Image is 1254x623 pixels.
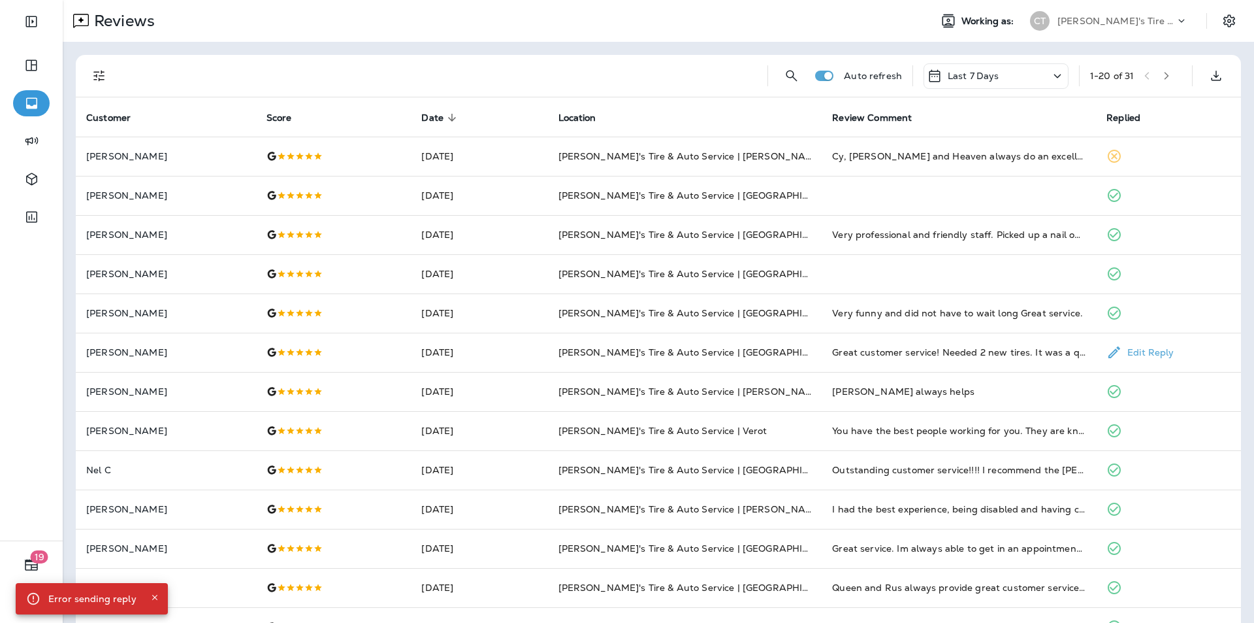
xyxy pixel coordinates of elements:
span: 19 [31,550,48,564]
span: [PERSON_NAME]'s Tire & Auto Service | [PERSON_NAME][GEOGRAPHIC_DATA] [558,150,925,162]
p: [PERSON_NAME] [86,190,246,201]
span: Working as: [961,16,1017,27]
button: Close [147,590,163,605]
td: [DATE] [411,529,547,568]
div: 1 - 20 of 31 [1090,71,1134,81]
td: [DATE] [411,568,547,607]
div: Great customer service! Needed 2 new tires. It was a quick and easy process. [832,346,1085,359]
span: [PERSON_NAME]'s Tire & Auto Service | [GEOGRAPHIC_DATA] [558,307,844,319]
span: [PERSON_NAME]'s Tire & Auto Service | Verot [558,425,767,437]
span: Replied [1106,112,1157,124]
span: Review Comment [832,112,929,124]
span: Location [558,112,596,124]
p: [PERSON_NAME] [86,582,246,593]
button: Filters [86,63,112,89]
span: Date [421,112,443,124]
p: [PERSON_NAME] [86,543,246,554]
td: [DATE] [411,176,547,215]
span: Replied [1106,112,1140,124]
p: Nel C [86,465,246,475]
p: [PERSON_NAME] [86,308,246,318]
p: [PERSON_NAME] [86,504,246,514]
span: Location [558,112,613,124]
span: [PERSON_NAME]'s Tire & Auto Service | [GEOGRAPHIC_DATA] [558,268,844,280]
div: Great service. Im always able to get in an appointment to get my oil changed or just pop in ti ge... [832,542,1085,555]
div: You have the best people working for you. They are knowledgable, polite, and best of all honest. ... [832,424,1085,437]
p: Last 7 Days [948,71,999,81]
span: [PERSON_NAME]'s Tire & Auto Service | [PERSON_NAME] [558,386,824,397]
p: [PERSON_NAME] [86,347,246,358]
p: [PERSON_NAME] [86,229,246,240]
span: Customer [86,112,148,124]
p: [PERSON_NAME]'s Tire & Auto [1057,16,1175,26]
span: [PERSON_NAME]'s Tire & Auto Service | [GEOGRAPHIC_DATA] [558,582,844,594]
td: [DATE] [411,215,547,254]
div: I had the best experience, being disabled and having car trouble. They made life much easier. Tre... [832,503,1085,516]
td: [DATE] [411,137,547,176]
span: [PERSON_NAME]'s Tire & Auto Service | [GEOGRAPHIC_DATA][PERSON_NAME] [558,229,925,241]
td: [DATE] [411,411,547,450]
span: Review Comment [832,112,912,124]
td: [DATE] [411,333,547,372]
span: [PERSON_NAME]'s Tire & Auto Service | [GEOGRAPHIC_DATA] [558,543,844,554]
span: Date [421,112,460,124]
p: [PERSON_NAME] [86,386,246,397]
td: [DATE] [411,294,547,333]
span: Score [266,112,309,124]
div: Queen and Rus always provide great customer service and produce fabulous results. Makes my life s... [832,581,1085,594]
span: [PERSON_NAME]'s Tire & Auto Service | [PERSON_NAME][GEOGRAPHIC_DATA] [558,503,925,515]
div: Cy, Jimbo and Heaven always do an excellent job of running the front. Guys in the back all actual... [832,150,1085,163]
div: Outstanding customer service!!!! I recommend the Victor II location to everyone.😊 As soon as you ... [832,463,1085,477]
span: Score [266,112,292,124]
button: 19 [13,552,50,578]
p: Reviews [89,11,155,31]
div: Eric always helps [832,385,1085,398]
div: Very funny and did not have to wait long Great service. [832,307,1085,320]
span: Customer [86,112,131,124]
button: Export as CSV [1203,63,1229,89]
div: CT [1030,11,1050,31]
div: Very professional and friendly staff. Picked up a nail on the last leg of our road trip and they ... [832,228,1085,241]
button: Settings [1217,9,1241,33]
span: [PERSON_NAME]'s Tire & Auto Service | [GEOGRAPHIC_DATA] [558,464,844,476]
td: [DATE] [411,490,547,529]
div: Error sending reply [48,587,137,611]
button: Expand Sidebar [13,8,50,35]
td: [DATE] [411,254,547,294]
button: Search Reviews [779,63,805,89]
span: [PERSON_NAME]'s Tire & Auto Service | [GEOGRAPHIC_DATA] [558,190,844,201]
p: [PERSON_NAME] [86,426,246,436]
td: [DATE] [411,450,547,490]
p: [PERSON_NAME] [86,269,246,279]
span: [PERSON_NAME]'s Tire & Auto Service | [GEOGRAPHIC_DATA] [558,346,844,358]
td: [DATE] [411,372,547,411]
p: Edit Reply [1122,347,1174,358]
p: [PERSON_NAME] [86,151,246,161]
p: Auto refresh [844,71,902,81]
